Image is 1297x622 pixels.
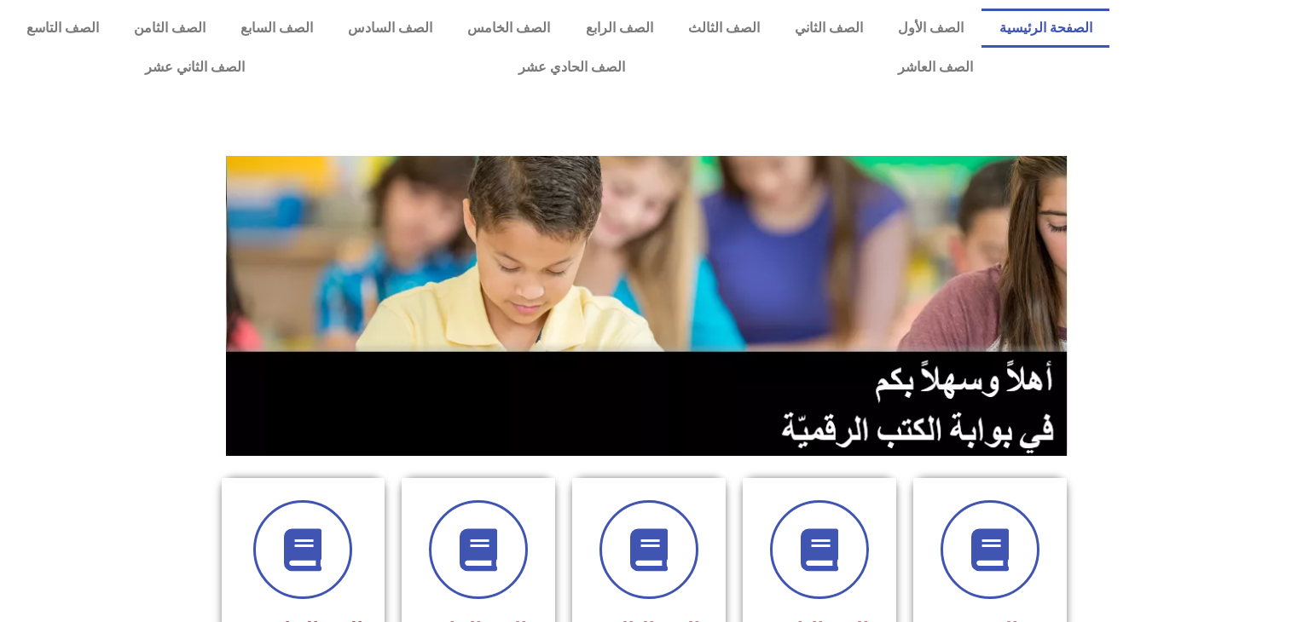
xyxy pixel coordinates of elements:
a: الصف الحادي عشر [381,48,761,87]
a: الصف الثامن [116,9,223,48]
a: الصف الرابع [568,9,670,48]
a: الصف الثاني عشر [9,48,381,87]
a: الصف التاسع [9,9,116,48]
a: الصف العاشر [761,48,1109,87]
a: الصف السادس [331,9,450,48]
a: الصفحة الرئيسية [981,9,1109,48]
a: الصف السابع [223,9,330,48]
a: الصف الأول [881,9,981,48]
a: الصف الثالث [670,9,777,48]
a: الصف الخامس [450,9,568,48]
a: الصف الثاني [777,9,880,48]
